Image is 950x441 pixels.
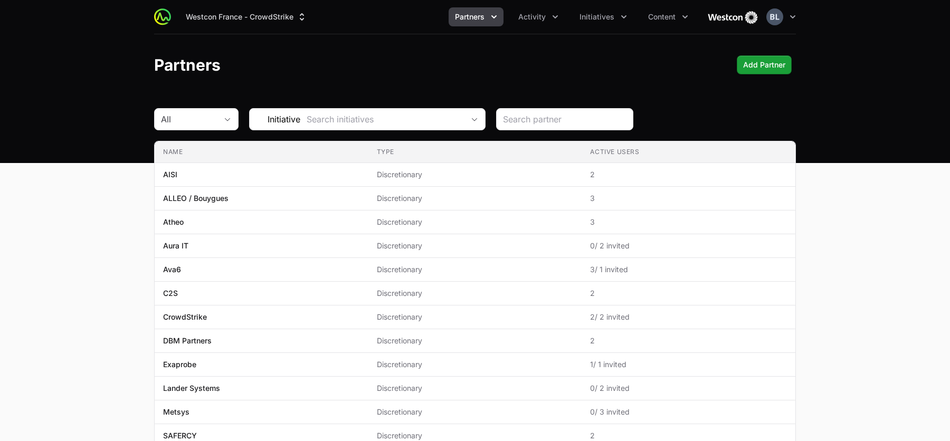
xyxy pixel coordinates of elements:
span: Initiatives [579,12,614,22]
button: Westcon France - CrowdStrike [179,7,313,26]
div: Open [464,109,485,130]
span: Activity [518,12,546,22]
img: ActivitySource [154,8,171,25]
div: Supplier switch menu [179,7,313,26]
span: 1 / 1 invited [590,359,787,370]
span: 3 / 1 invited [590,264,787,275]
span: Discretionary [377,430,574,441]
span: 0 / 3 invited [590,407,787,417]
button: Partners [449,7,503,26]
p: ALLEO / Bouygues [163,193,229,204]
p: SAFERCY [163,430,197,441]
th: Active Users [582,141,795,163]
p: Lander Systems [163,383,220,394]
p: Exaprobe [163,359,196,370]
p: DBM Partners [163,335,212,346]
p: C2S [163,288,178,299]
span: 2 [590,169,787,180]
button: Content [642,7,695,26]
span: Discretionary [377,193,574,204]
span: Discretionary [377,335,574,346]
span: 2 / 2 invited [590,312,787,322]
button: Initiatives [573,7,633,26]
span: Initiative [250,113,300,126]
p: Ava6 [163,264,181,275]
span: 2 [590,288,787,299]
span: Discretionary [377,288,574,299]
th: Name [155,141,368,163]
button: Add Partner [737,55,792,74]
p: Atheo [163,217,184,227]
span: Partners [455,12,484,22]
span: 3 [590,217,787,227]
span: 0 / 2 invited [590,241,787,251]
p: AISI [163,169,177,180]
span: Content [648,12,676,22]
h1: Partners [154,55,221,74]
div: Primary actions [737,55,792,74]
span: Discretionary [377,241,574,251]
div: Main navigation [171,7,695,26]
span: Discretionary [377,359,574,370]
span: Add Partner [743,59,785,71]
p: CrowdStrike [163,312,207,322]
span: 2 [590,335,787,346]
span: 3 [590,193,787,204]
span: 0 / 2 invited [590,383,787,394]
div: Content menu [642,7,695,26]
button: Activity [512,7,565,26]
span: Discretionary [377,169,574,180]
img: Ben Lancashire [766,8,783,25]
div: Initiatives menu [573,7,633,26]
input: Search partner [503,113,626,126]
p: Aura IT [163,241,188,251]
span: Discretionary [377,264,574,275]
img: Westcon France [707,6,758,27]
input: Search initiatives [300,109,464,130]
p: Metsys [163,407,189,417]
div: All [161,113,217,126]
div: Partners menu [449,7,503,26]
div: Activity menu [512,7,565,26]
span: Discretionary [377,383,574,394]
button: All [155,109,238,130]
span: Discretionary [377,217,574,227]
th: Type [368,141,582,163]
span: 2 [590,430,787,441]
span: Discretionary [377,407,574,417]
span: Discretionary [377,312,574,322]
